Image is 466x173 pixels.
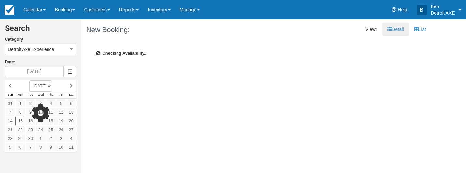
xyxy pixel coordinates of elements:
div: B [417,5,427,15]
a: List [409,23,431,36]
li: View: [361,23,382,36]
p: Detroit AXE [431,10,455,16]
span: Help [398,7,407,12]
label: Category [5,36,76,43]
button: Detroit Axe Experience [5,44,76,55]
h1: New Booking: [86,26,251,34]
h2: Search [5,24,76,36]
a: Detail [382,23,409,36]
p: Ben [431,3,455,10]
div: Checking Availability... [86,41,426,66]
i: Help [392,7,396,12]
a: 15 [15,117,25,125]
label: Date: [5,59,76,65]
img: checkfront-main-nav-mini-logo.png [5,5,14,15]
span: Detroit Axe Experience [8,46,54,53]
